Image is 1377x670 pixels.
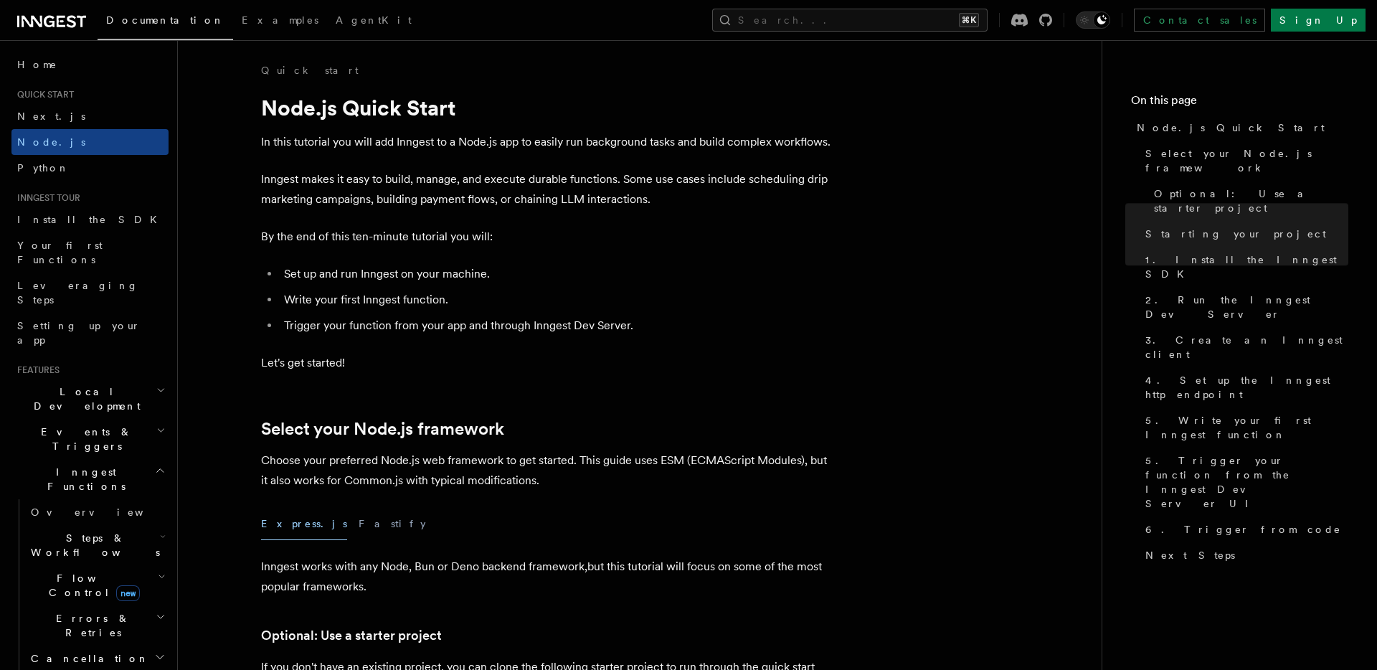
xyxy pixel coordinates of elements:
[1140,516,1348,542] a: 6. Trigger from code
[233,4,327,39] a: Examples
[11,129,169,155] a: Node.js
[261,227,835,247] p: By the end of this ten-minute tutorial you will:
[25,531,160,560] span: Steps & Workflows
[1137,121,1325,135] span: Node.js Quick Start
[1145,227,1326,241] span: Starting your project
[17,320,141,346] span: Setting up your app
[11,192,80,204] span: Inngest tour
[25,611,156,640] span: Errors & Retries
[327,4,420,39] a: AgentKit
[712,9,988,32] button: Search...⌘K
[359,508,426,540] button: Fastify
[1145,293,1348,321] span: 2. Run the Inngest Dev Server
[25,651,149,666] span: Cancellation
[11,465,155,494] span: Inngest Functions
[261,63,359,77] a: Quick start
[17,280,138,306] span: Leveraging Steps
[261,508,347,540] button: Express.js
[17,110,85,122] span: Next.js
[1148,181,1348,221] a: Optional: Use a starter project
[11,273,169,313] a: Leveraging Steps
[1271,9,1366,32] a: Sign Up
[25,525,169,565] button: Steps & Workflows
[25,571,158,600] span: Flow Control
[280,264,835,284] li: Set up and run Inngest on your machine.
[1145,413,1348,442] span: 5. Write your first Inngest function
[1140,247,1348,287] a: 1. Install the Inngest SDK
[1076,11,1110,29] button: Toggle dark mode
[11,419,169,459] button: Events & Triggers
[1134,9,1265,32] a: Contact sales
[280,290,835,310] li: Write your first Inngest function.
[261,353,835,373] p: Let's get started!
[1154,187,1348,215] span: Optional: Use a starter project
[17,57,57,72] span: Home
[11,207,169,232] a: Install the SDK
[1131,92,1348,115] h4: On this page
[17,136,85,148] span: Node.js
[25,605,169,646] button: Errors & Retries
[1145,373,1348,402] span: 4. Set up the Inngest http endpoint
[1140,367,1348,407] a: 4. Set up the Inngest http endpoint
[1145,333,1348,362] span: 3. Create an Inngest client
[959,13,979,27] kbd: ⌘K
[11,379,169,419] button: Local Development
[261,450,835,491] p: Choose your preferred Node.js web framework to get started. This guide uses ESM (ECMAScript Modul...
[242,14,318,26] span: Examples
[11,313,169,353] a: Setting up your app
[1140,141,1348,181] a: Select your Node.js framework
[11,232,169,273] a: Your first Functions
[11,103,169,129] a: Next.js
[261,626,442,646] a: Optional: Use a starter project
[1140,221,1348,247] a: Starting your project
[1140,287,1348,327] a: 2. Run the Inngest Dev Server
[1145,453,1348,511] span: 5. Trigger your function from the Inngest Dev Server UI
[1145,253,1348,281] span: 1. Install the Inngest SDK
[98,4,233,40] a: Documentation
[280,316,835,336] li: Trigger your function from your app and through Inngest Dev Server.
[261,95,835,121] h1: Node.js Quick Start
[11,364,60,376] span: Features
[11,459,169,499] button: Inngest Functions
[336,14,412,26] span: AgentKit
[261,419,504,439] a: Select your Node.js framework
[261,557,835,597] p: Inngest works with any Node, Bun or Deno backend framework,but this tutorial will focus on some o...
[1145,522,1341,537] span: 6. Trigger from code
[1140,542,1348,568] a: Next Steps
[116,585,140,601] span: new
[17,240,103,265] span: Your first Functions
[11,384,156,413] span: Local Development
[1140,407,1348,448] a: 5. Write your first Inngest function
[1145,146,1348,175] span: Select your Node.js framework
[17,162,70,174] span: Python
[11,52,169,77] a: Home
[11,155,169,181] a: Python
[106,14,224,26] span: Documentation
[25,565,169,605] button: Flow Controlnew
[11,425,156,453] span: Events & Triggers
[1131,115,1348,141] a: Node.js Quick Start
[1145,548,1235,562] span: Next Steps
[1140,327,1348,367] a: 3. Create an Inngest client
[1140,448,1348,516] a: 5. Trigger your function from the Inngest Dev Server UI
[261,132,835,152] p: In this tutorial you will add Inngest to a Node.js app to easily run background tasks and build c...
[17,214,166,225] span: Install the SDK
[11,89,74,100] span: Quick start
[25,499,169,525] a: Overview
[261,169,835,209] p: Inngest makes it easy to build, manage, and execute durable functions. Some use cases include sch...
[31,506,179,518] span: Overview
